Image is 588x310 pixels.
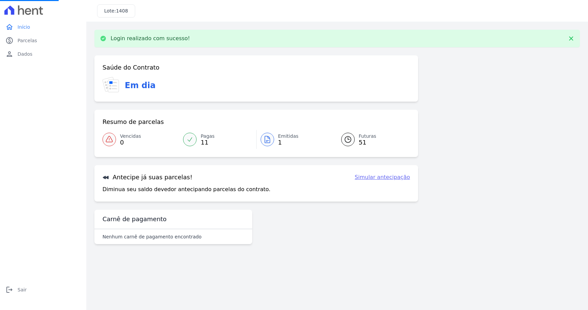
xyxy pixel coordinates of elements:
[359,140,376,145] span: 51
[3,20,84,34] a: homeInício
[201,133,214,140] span: Pagas
[5,50,13,58] i: person
[102,233,202,240] p: Nenhum carnê de pagamento encontrado
[102,63,159,72] h3: Saúde do Contrato
[5,286,13,294] i: logout
[355,173,410,181] a: Simular antecipação
[102,118,164,126] h3: Resumo de parcelas
[104,7,128,15] h3: Lote:
[257,130,333,149] a: Emitidas 1
[111,35,190,42] p: Login realizado com sucesso!
[3,34,84,47] a: paidParcelas
[5,36,13,45] i: paid
[359,133,376,140] span: Futuras
[333,130,410,149] a: Futuras 51
[179,130,256,149] a: Pagas 11
[18,286,27,293] span: Sair
[120,140,141,145] span: 0
[5,23,13,31] i: home
[3,47,84,61] a: personDados
[102,173,193,181] h3: Antecipe já suas parcelas!
[278,140,299,145] span: 1
[18,24,30,30] span: Início
[18,51,32,57] span: Dados
[3,283,84,296] a: logoutSair
[102,130,179,149] a: Vencidas 0
[278,133,299,140] span: Emitidas
[18,37,37,44] span: Parcelas
[102,215,167,223] h3: Carnê de pagamento
[120,133,141,140] span: Vencidas
[125,79,155,92] h3: Em dia
[201,140,214,145] span: 11
[102,185,270,193] p: Diminua seu saldo devedor antecipando parcelas do contrato.
[116,8,128,14] span: 1408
